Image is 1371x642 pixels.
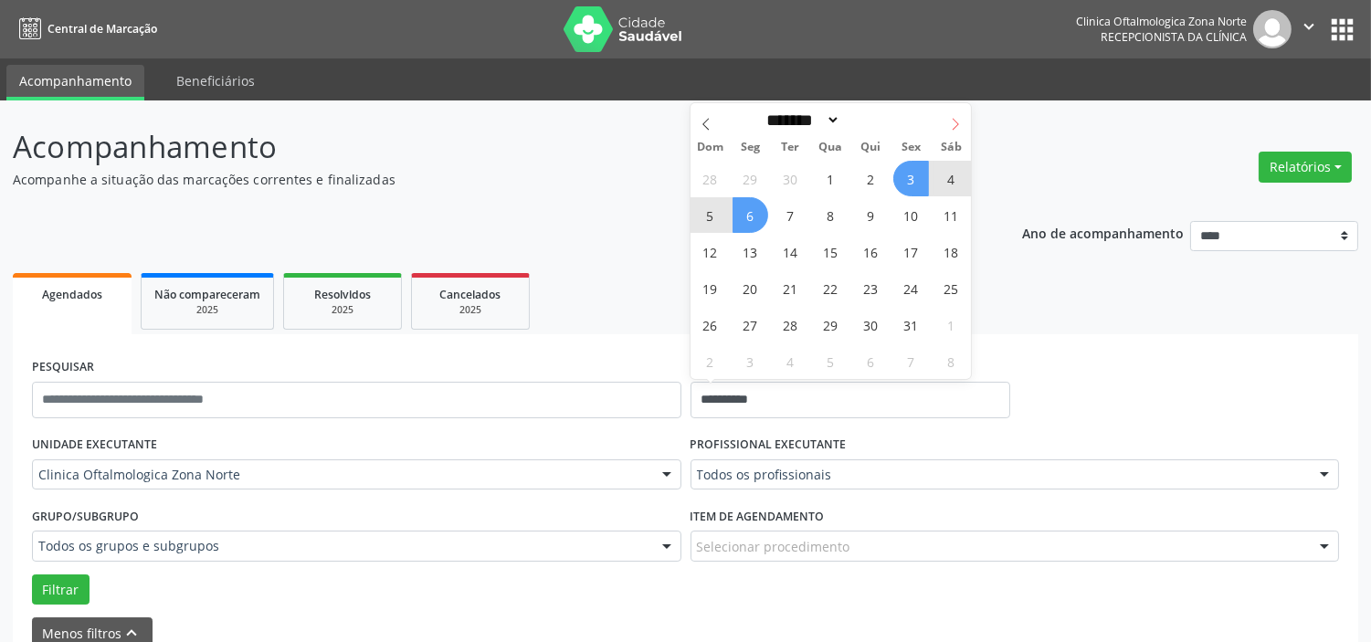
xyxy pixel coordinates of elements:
[1299,16,1319,37] i: 
[32,353,94,382] label: PESQUISAR
[32,574,90,605] button: Filtrar
[1101,29,1247,45] span: Recepcionista da clínica
[893,161,929,196] span: Outubro 3, 2025
[933,161,969,196] span: Outubro 4, 2025
[154,303,260,317] div: 2025
[691,142,731,153] span: Dom
[773,161,808,196] span: Setembro 30, 2025
[13,170,954,189] p: Acompanhe a situação das marcações correntes e finalizadas
[1259,152,1352,183] button: Relatórios
[440,287,501,302] span: Cancelados
[773,270,808,306] span: Outubro 21, 2025
[933,270,969,306] span: Outubro 25, 2025
[425,303,516,317] div: 2025
[773,307,808,342] span: Outubro 28, 2025
[733,197,768,233] span: Outubro 6, 2025
[692,307,728,342] span: Outubro 26, 2025
[853,343,889,379] span: Novembro 6, 2025
[813,161,849,196] span: Outubro 1, 2025
[853,307,889,342] span: Outubro 30, 2025
[733,343,768,379] span: Novembro 3, 2025
[761,111,841,130] select: Month
[893,197,929,233] span: Outubro 10, 2025
[692,197,728,233] span: Outubro 5, 2025
[163,65,268,97] a: Beneficiários
[38,537,644,555] span: Todos os grupos e subgrupos
[32,431,157,459] label: UNIDADE EXECUTANTE
[38,466,644,484] span: Clinica Oftalmologica Zona Norte
[733,234,768,269] span: Outubro 13, 2025
[1292,10,1326,48] button: 
[813,197,849,233] span: Outubro 8, 2025
[691,502,825,531] label: Item de agendamento
[692,343,728,379] span: Novembro 2, 2025
[853,197,889,233] span: Outubro 9, 2025
[933,197,969,233] span: Outubro 11, 2025
[933,343,969,379] span: Novembro 8, 2025
[933,234,969,269] span: Outubro 18, 2025
[811,142,851,153] span: Qua
[1326,14,1358,46] button: apps
[13,124,954,170] p: Acompanhamento
[692,270,728,306] span: Outubro 19, 2025
[933,307,969,342] span: Novembro 1, 2025
[42,287,102,302] span: Agendados
[773,343,808,379] span: Novembro 4, 2025
[697,466,1302,484] span: Todos os profissionais
[893,343,929,379] span: Novembro 7, 2025
[931,142,971,153] span: Sáb
[47,21,157,37] span: Central de Marcação
[1253,10,1292,48] img: img
[733,270,768,306] span: Outubro 20, 2025
[773,197,808,233] span: Outubro 7, 2025
[13,14,157,44] a: Central de Marcação
[697,537,850,556] span: Selecionar procedimento
[1076,14,1247,29] div: Clinica Oftalmologica Zona Norte
[813,343,849,379] span: Novembro 5, 2025
[731,142,771,153] span: Seg
[853,270,889,306] span: Outubro 23, 2025
[893,270,929,306] span: Outubro 24, 2025
[813,270,849,306] span: Outubro 22, 2025
[692,161,728,196] span: Setembro 28, 2025
[891,142,931,153] span: Sex
[1022,221,1184,244] p: Ano de acompanhamento
[893,234,929,269] span: Outubro 17, 2025
[853,161,889,196] span: Outubro 2, 2025
[850,142,891,153] span: Qui
[32,502,139,531] label: Grupo/Subgrupo
[813,307,849,342] span: Outubro 29, 2025
[314,287,371,302] span: Resolvidos
[154,287,260,302] span: Não compareceram
[691,431,847,459] label: PROFISSIONAL EXECUTANTE
[733,307,768,342] span: Outubro 27, 2025
[771,142,811,153] span: Ter
[6,65,144,100] a: Acompanhamento
[853,234,889,269] span: Outubro 16, 2025
[692,234,728,269] span: Outubro 12, 2025
[893,307,929,342] span: Outubro 31, 2025
[813,234,849,269] span: Outubro 15, 2025
[773,234,808,269] span: Outubro 14, 2025
[297,303,388,317] div: 2025
[733,161,768,196] span: Setembro 29, 2025
[840,111,901,130] input: Year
